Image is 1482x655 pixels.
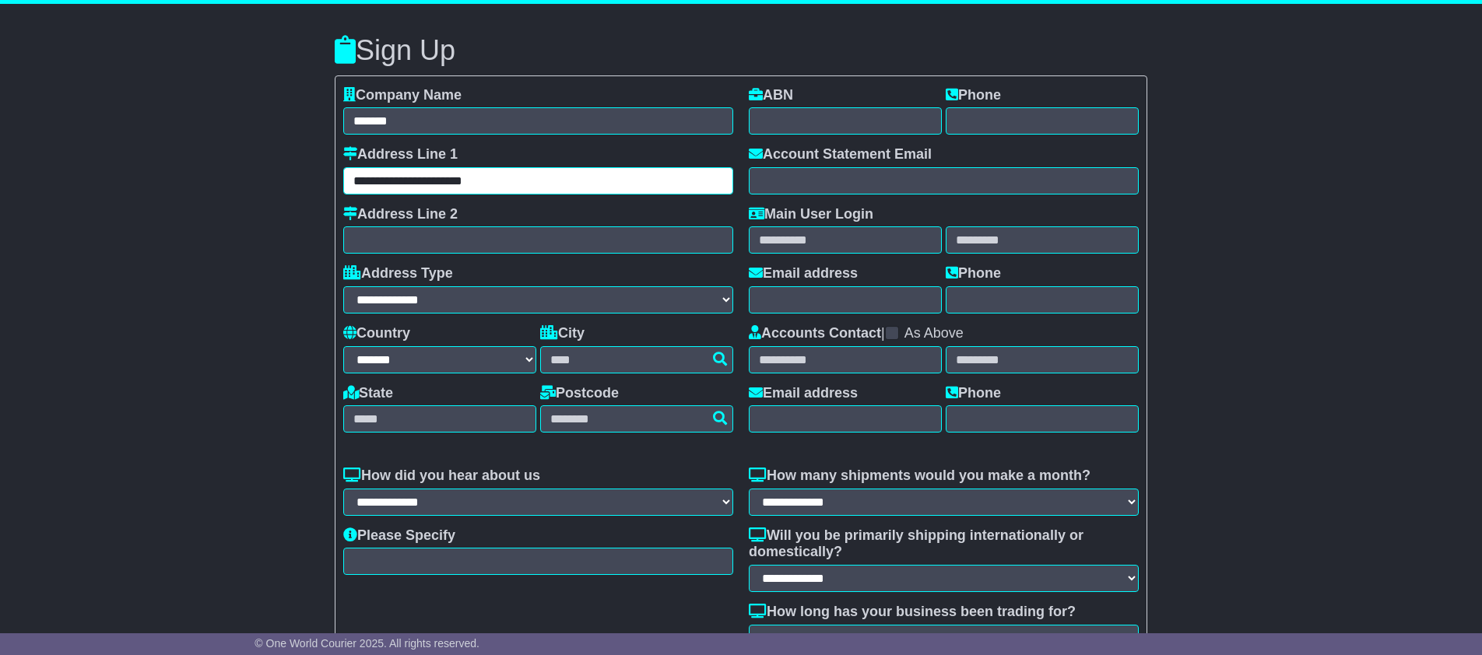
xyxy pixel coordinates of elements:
label: Email address [749,265,858,282]
label: Address Line 1 [343,146,458,163]
label: As Above [904,325,964,342]
label: Postcode [540,385,619,402]
label: Account Statement Email [749,146,932,163]
h3: Sign Up [335,35,1147,66]
label: Country [343,325,410,342]
label: Accounts Contact [749,325,881,342]
label: How did you hear about us [343,468,540,485]
label: State [343,385,393,402]
label: Address Line 2 [343,206,458,223]
label: How long has your business been trading for? [749,604,1076,621]
label: Please Specify [343,527,455,545]
span: © One World Courier 2025. All rights reserved. [255,637,479,650]
label: Main User Login [749,206,873,223]
div: | [749,325,1139,346]
label: Phone [946,87,1001,104]
label: City [540,325,585,342]
label: Will you be primarily shipping internationally or domestically? [749,527,1139,561]
label: Email address [749,385,858,402]
label: Phone [946,385,1001,402]
label: How many shipments would you make a month? [749,468,1090,485]
label: Address Type [343,265,453,282]
label: ABN [749,87,793,104]
label: Phone [946,265,1001,282]
label: Company Name [343,87,462,104]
